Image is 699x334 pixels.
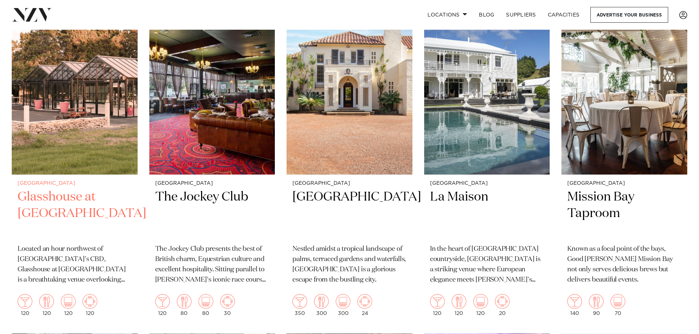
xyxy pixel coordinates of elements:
h2: [GEOGRAPHIC_DATA] [292,189,407,238]
div: 80 [199,294,213,316]
img: meeting.png [83,294,97,309]
div: 120 [18,294,32,316]
img: dining.png [39,294,54,309]
div: 90 [589,294,604,316]
h2: The Jockey Club [155,189,269,238]
h2: Glasshouse at [GEOGRAPHIC_DATA] [18,189,132,238]
p: Nestled amidst a tropical landscape of palms, terraced gardens and waterfalls, [GEOGRAPHIC_DATA] ... [292,244,407,285]
img: meeting.png [220,294,235,309]
img: cocktail.png [430,294,445,309]
img: meeting.png [357,294,372,309]
img: theatre.png [336,294,350,309]
small: [GEOGRAPHIC_DATA] [567,181,681,186]
img: cocktail.png [155,294,170,309]
div: 350 [292,294,307,316]
div: 120 [155,294,170,316]
p: In the heart of [GEOGRAPHIC_DATA] countryside, [GEOGRAPHIC_DATA] is a striking venue where Europe... [430,244,544,285]
img: dining.png [314,294,329,309]
a: SUPPLIERS [500,7,542,23]
img: dining.png [589,294,604,309]
img: cocktail.png [567,294,582,309]
div: 300 [336,294,350,316]
div: 300 [314,294,329,316]
a: [GEOGRAPHIC_DATA] [GEOGRAPHIC_DATA] Nestled amidst a tropical landscape of palms, terraced garden... [287,6,412,322]
div: 20 [495,294,510,316]
div: 120 [430,294,445,316]
div: 120 [473,294,488,316]
img: theatre.png [473,294,488,309]
small: [GEOGRAPHIC_DATA] [430,181,544,186]
a: Locations [422,7,473,23]
div: 120 [39,294,54,316]
img: cocktail.png [292,294,307,309]
div: 140 [567,294,582,316]
img: meeting.png [495,294,510,309]
img: cocktail.png [18,294,32,309]
img: theatre.png [61,294,76,309]
small: [GEOGRAPHIC_DATA] [155,181,269,186]
img: theatre.png [611,294,625,309]
small: [GEOGRAPHIC_DATA] [18,181,132,186]
h2: La Maison [430,189,544,238]
div: 120 [452,294,466,316]
a: Advertise your business [590,7,668,23]
div: 80 [177,294,192,316]
div: 120 [61,294,76,316]
img: theatre.png [199,294,213,309]
small: [GEOGRAPHIC_DATA] [292,181,407,186]
a: [GEOGRAPHIC_DATA] The Jockey Club The Jockey Club presents the best of British charm, Equestrian ... [149,6,275,322]
h2: Mission Bay Taproom [567,189,681,238]
img: dining.png [177,294,192,309]
a: [GEOGRAPHIC_DATA] Mission Bay Taproom Known as a focal point of the bays, Good [PERSON_NAME] Miss... [561,6,687,322]
img: nzv-logo.png [12,8,52,21]
img: dining.png [452,294,466,309]
p: Located an hour northwest of [GEOGRAPHIC_DATA]'s CBD, Glasshouse at [GEOGRAPHIC_DATA] is a breath... [18,244,132,285]
div: 120 [83,294,97,316]
a: Capacities [542,7,586,23]
a: BLOG [473,7,500,23]
div: 24 [357,294,372,316]
div: 30 [220,294,235,316]
div: 70 [611,294,625,316]
a: [GEOGRAPHIC_DATA] La Maison In the heart of [GEOGRAPHIC_DATA] countryside, [GEOGRAPHIC_DATA] is a... [424,6,550,322]
p: The Jockey Club presents the best of British charm, Equestrian culture and excellent hospitality.... [155,244,269,285]
p: Known as a focal point of the bays, Good [PERSON_NAME] Mission Bay not only serves delicious brew... [567,244,681,285]
a: [GEOGRAPHIC_DATA] Glasshouse at [GEOGRAPHIC_DATA] Located an hour northwest of [GEOGRAPHIC_DATA]'... [12,6,138,322]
